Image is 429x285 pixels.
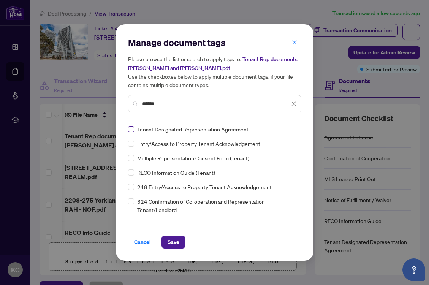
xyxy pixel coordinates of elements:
span: close [291,101,296,106]
span: close [292,40,297,45]
span: Cancel [134,236,151,248]
span: Entry/Access to Property Tenant Acknowledgement [137,139,260,148]
h2: Manage document tags [128,36,301,49]
span: 324 Confirmation of Co-operation and Representation - Tenant/Landlord [137,197,297,214]
span: Tenant Designated Representation Agreement [137,125,249,133]
span: 248 Entry/Access to Property Tenant Acknowledgement [137,183,272,191]
button: Save [161,236,185,249]
span: Multiple Representation Consent Form (Tenant) [137,154,249,162]
h5: Please browse the list or search to apply tags to: Use the checkboxes below to apply multiple doc... [128,55,301,89]
span: Save [168,236,179,248]
span: RECO Information Guide (Tenant) [137,168,215,177]
button: Cancel [128,236,157,249]
button: Open asap [402,258,425,281]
